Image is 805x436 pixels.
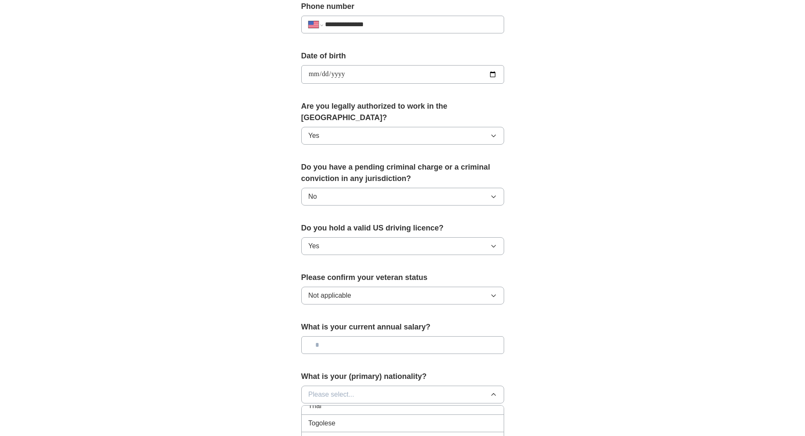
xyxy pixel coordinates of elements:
[301,371,504,382] label: What is your (primary) nationality?
[308,401,322,411] span: Thai
[308,131,319,141] span: Yes
[301,321,504,333] label: What is your current annual salary?
[301,272,504,283] label: Please confirm your veteran status
[308,192,317,202] span: No
[308,241,319,251] span: Yes
[308,418,336,428] span: Togolese
[301,127,504,145] button: Yes
[301,386,504,403] button: Please select...
[301,222,504,234] label: Do you hold a valid US driving licence?
[301,50,504,62] label: Date of birth
[301,287,504,304] button: Not applicable
[301,188,504,206] button: No
[301,162,504,184] label: Do you have a pending criminal charge or a criminal conviction in any jurisdiction?
[301,237,504,255] button: Yes
[301,101,504,123] label: Are you legally authorized to work in the [GEOGRAPHIC_DATA]?
[308,389,355,400] span: Please select...
[308,291,351,301] span: Not applicable
[301,1,504,12] label: Phone number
